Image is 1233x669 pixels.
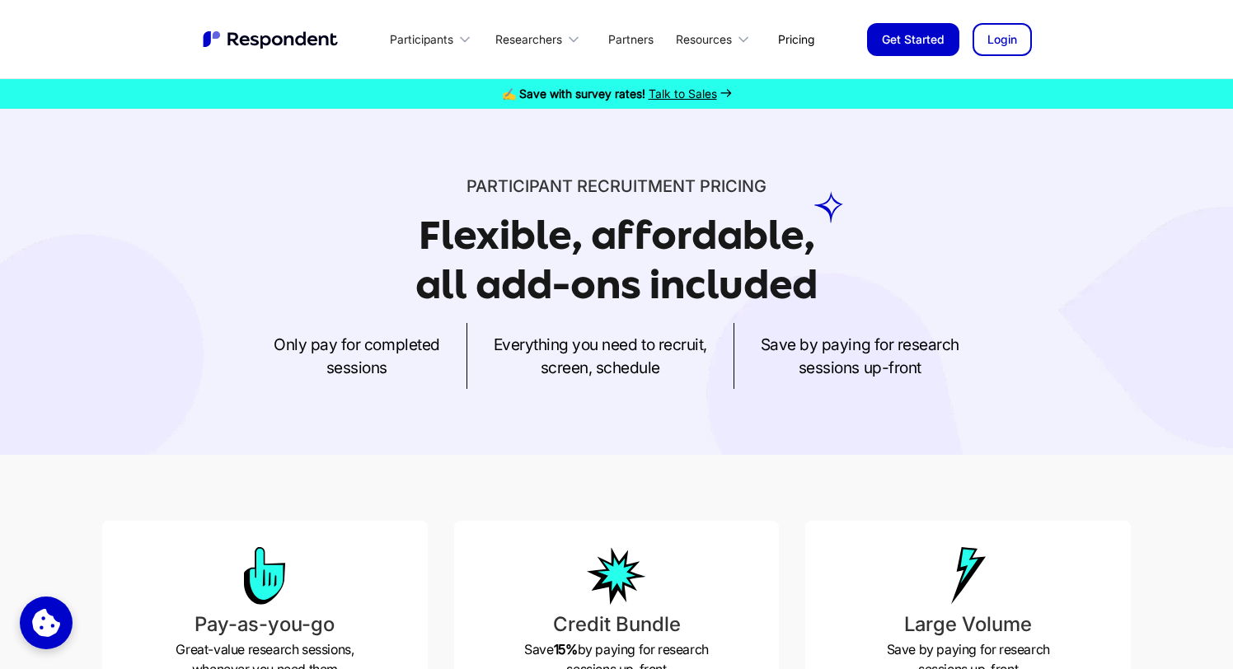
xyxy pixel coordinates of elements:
a: Partners [595,20,667,58]
div: Participants [390,31,453,48]
div: Participants [381,20,486,58]
div: Resources [676,31,732,48]
span: Participant recruitment [466,176,696,196]
p: Everything you need to recruit, screen, schedule [494,333,707,379]
img: Untitled UI logotext [201,29,341,50]
a: home [201,29,341,50]
h3: Credit Bundle [467,610,767,639]
h3: Large Volume [818,610,1118,639]
p: Save by paying for research sessions up-front [761,333,959,379]
div: Resources [667,20,765,58]
h1: Flexible, affordable, all add-ons included [415,213,818,307]
span: Talk to Sales [649,87,717,101]
p: Only pay for completed sessions [274,333,439,379]
a: Get Started [867,23,959,56]
a: Pricing [765,20,827,58]
strong: 15% [554,641,578,657]
h3: Pay-as-you-go [115,610,415,639]
a: Login [973,23,1032,56]
strong: ✍️ Save with survey rates! [502,87,645,101]
div: Researchers [495,31,562,48]
span: PRICING [700,176,767,196]
div: Researchers [486,20,595,58]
